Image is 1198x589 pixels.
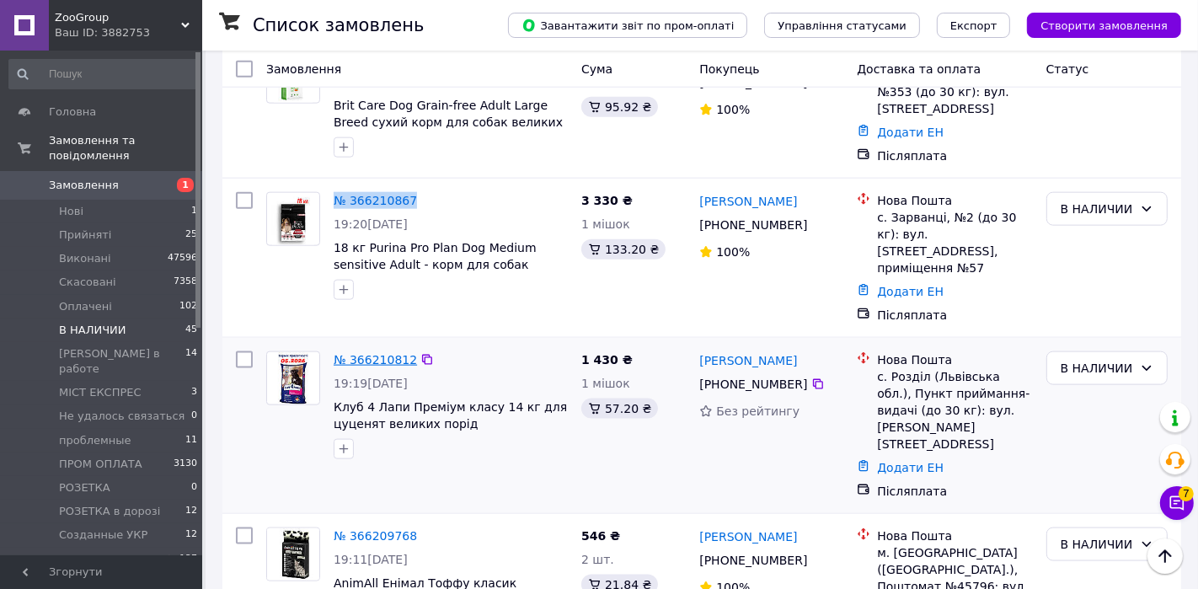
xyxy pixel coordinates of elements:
span: Покупець [699,62,759,76]
a: № 366209768 [334,529,417,543]
a: Фото товару [266,351,320,405]
span: Виконані [59,251,111,266]
span: 546 ₴ [581,529,620,543]
span: 1 мішок [581,377,630,390]
button: Завантажити звіт по пром-оплаті [508,13,747,38]
span: В НАЛИЧИИ [59,323,126,338]
div: [PHONE_NUMBER] [696,213,810,237]
a: Brit Care Dog Grain-free Adult Large Breed сухий корм для собак великих порід беззерновий з лосос... [334,99,563,146]
div: Післяплата [877,147,1032,164]
span: 1 [191,204,197,219]
span: 100% [716,245,750,259]
span: Нові [59,204,83,219]
div: с. Розділ (Львівська обл.), Пункт приймання-видачі (до 30 кг): вул. [PERSON_NAME][STREET_ADDRESS] [877,368,1032,452]
div: [GEOGRAPHIC_DATA], №353 (до 30 кг): вул. [STREET_ADDRESS] [877,67,1032,117]
span: Завантажити звіт по пром-оплаті [521,18,734,33]
span: Созданные УКР [59,527,147,543]
div: 57.20 ₴ [581,399,658,419]
img: Фото товару [278,352,308,404]
button: Експорт [937,13,1011,38]
span: 12 [185,527,197,543]
a: Клуб 4 Лапи Преміум класу 14 кг для цуценят великих порід [334,400,567,431]
span: 1 430 ₴ [581,353,633,367]
span: 45 [185,323,197,338]
div: Післяплата [877,307,1032,324]
div: В НАЛИЧИИ [1061,359,1133,377]
span: РОЗЕТКА в дорозі [59,504,160,519]
span: Не удалось связаться [59,409,185,424]
a: № 366210812 [334,353,417,367]
span: 11 [185,433,197,448]
a: [PERSON_NAME] [699,352,797,369]
span: 47596 [168,251,197,266]
img: Фото товару [272,193,314,245]
span: 19:19[DATE] [334,377,408,390]
div: В НАЛИЧИИ [1061,535,1133,554]
span: Доставка та оплата [857,62,981,76]
a: Фото товару [266,527,320,581]
a: Додати ЕН [877,285,944,298]
span: 19:11[DATE] [334,553,408,566]
span: 7358 [174,275,197,290]
span: 0 [191,480,197,495]
span: Статус [1046,62,1089,76]
div: Ваш ID: 3882753 [55,25,202,40]
span: 7 [1179,486,1194,501]
a: [PERSON_NAME] [699,193,797,210]
div: 95.92 ₴ [581,97,658,117]
div: [PHONE_NUMBER] [696,549,810,572]
span: 102 [179,299,197,314]
span: 3130 [174,457,197,472]
span: Скасовані [59,275,116,290]
span: 1 [177,178,194,192]
span: [PERSON_NAME] в работе [59,346,185,377]
span: Управління статусами [778,19,907,32]
span: 3 [191,385,197,400]
span: 100% [716,103,750,116]
span: Створити замовлення [1040,19,1168,32]
span: ПРОМ ОПЛАТА [59,457,142,472]
span: 14 [185,346,197,377]
span: 25 [185,228,197,243]
a: Додати ЕН [877,126,944,139]
button: Чат з покупцем7 [1160,486,1194,520]
span: Без рейтингу [716,404,800,418]
input: Пошук [8,59,199,89]
span: Замовлення [49,178,119,193]
a: № 366210867 [334,194,417,207]
span: Замовлення та повідомлення [49,133,202,163]
span: МІСТ ЕКСПРЕС [59,385,142,400]
span: Експорт [950,19,997,32]
div: Нова Пошта [877,192,1032,209]
span: Замовлення [266,62,341,76]
div: Нова Пошта [877,527,1032,544]
span: проблемные [59,433,131,448]
span: 2 шт. [581,553,614,566]
a: Фото товару [266,192,320,246]
a: [PERSON_NAME] [699,528,797,545]
span: 3 330 ₴ [581,194,633,207]
span: 19:20[DATE] [334,217,408,231]
span: Прийняті [59,228,111,243]
span: 1 мішок [581,217,630,231]
button: Управління статусами [764,13,920,38]
div: Нова Пошта [877,351,1032,368]
span: ZooGroup [55,10,181,25]
div: В НАЛИЧИИ [1061,200,1133,218]
span: Головна [49,104,96,120]
div: Післяплата [877,483,1032,500]
span: 137 [179,552,197,567]
button: Створити замовлення [1027,13,1181,38]
span: УКР пошта в дорозі [59,552,171,567]
img: Фото товару [267,528,319,581]
h1: Список замовлень [253,15,424,35]
span: Cума [581,62,612,76]
a: Додати ЕН [877,461,944,474]
div: [PHONE_NUMBER] [696,372,810,396]
span: РОЗЕТКА [59,480,110,495]
a: Створити замовлення [1010,18,1181,31]
span: 0 [191,409,197,424]
div: 133.20 ₴ [581,239,666,260]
